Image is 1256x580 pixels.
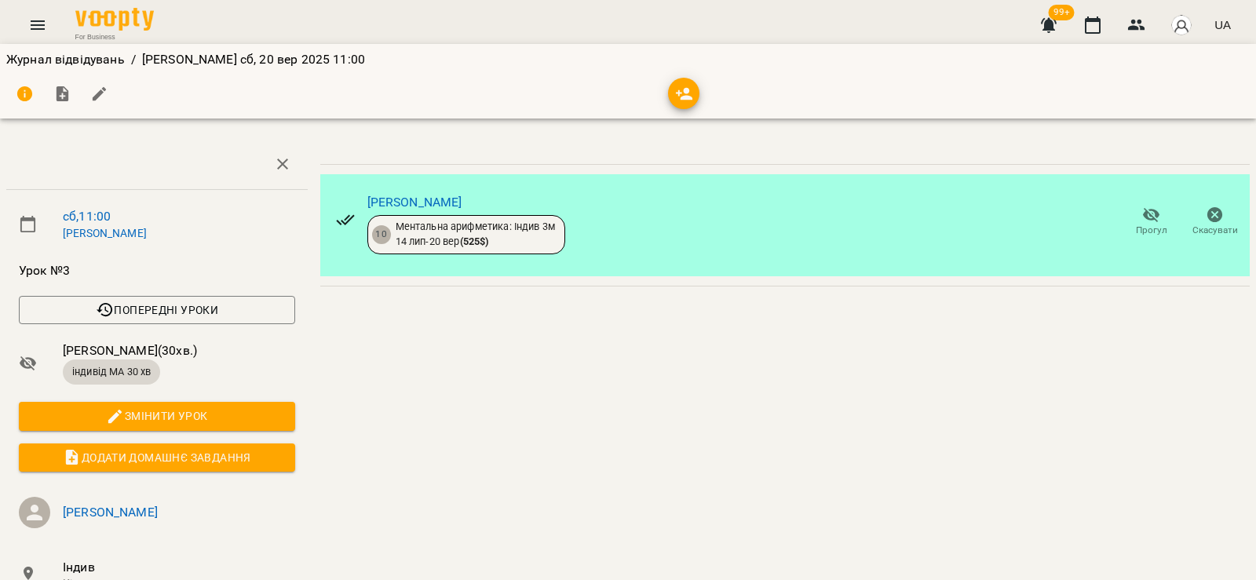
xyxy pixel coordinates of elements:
a: [PERSON_NAME] [63,505,158,520]
span: індивід МА 30 хв [63,365,160,379]
span: [PERSON_NAME] ( 30 хв. ) [63,341,295,360]
span: Прогул [1136,224,1167,237]
b: ( 525 $ ) [460,235,489,247]
p: [PERSON_NAME] сб, 20 вер 2025 11:00 [142,50,365,69]
li: / [131,50,136,69]
button: Скасувати [1183,200,1247,244]
button: Menu [19,6,57,44]
button: UA [1208,10,1237,39]
div: 10 [372,225,391,244]
span: Індив [63,558,295,577]
span: Скасувати [1192,224,1238,237]
a: сб , 11:00 [63,209,111,224]
button: Прогул [1119,200,1183,244]
a: [PERSON_NAME] [367,195,462,210]
span: Урок №3 [19,261,295,280]
span: 99+ [1049,5,1075,20]
button: Додати домашнє завдання [19,443,295,472]
span: Попередні уроки [31,301,283,319]
div: Ментальна арифметика: Індив 3м 14 лип - 20 вер [396,220,555,249]
span: UA [1214,16,1231,33]
button: Попередні уроки [19,296,295,324]
span: Змінити урок [31,407,283,425]
button: Змінити урок [19,402,295,430]
img: avatar_s.png [1170,14,1192,36]
a: [PERSON_NAME] [63,227,147,239]
img: Voopty Logo [75,8,154,31]
span: Додати домашнє завдання [31,448,283,467]
nav: breadcrumb [6,50,1250,69]
a: Журнал відвідувань [6,52,125,67]
span: For Business [75,32,154,42]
